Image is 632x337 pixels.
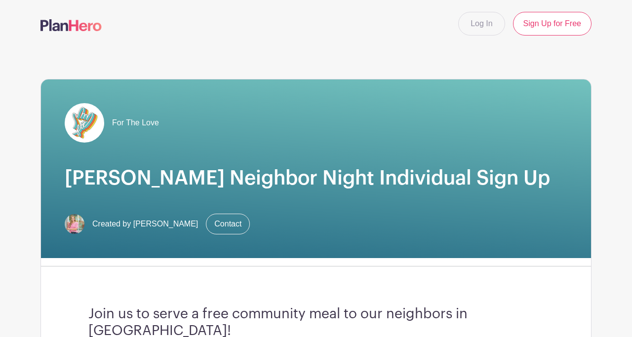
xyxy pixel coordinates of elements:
[513,12,592,36] a: Sign Up for Free
[206,214,250,234] a: Contact
[65,166,567,190] h1: [PERSON_NAME] Neighbor Night Individual Sign Up
[65,214,84,234] img: 2x2%20headshot.png
[92,218,198,230] span: Created by [PERSON_NAME]
[458,12,505,36] a: Log In
[65,103,104,143] img: pageload-spinner.gif
[40,19,102,31] img: logo-507f7623f17ff9eddc593b1ce0a138ce2505c220e1c5a4e2b4648c50719b7d32.svg
[112,117,159,129] span: For The Love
